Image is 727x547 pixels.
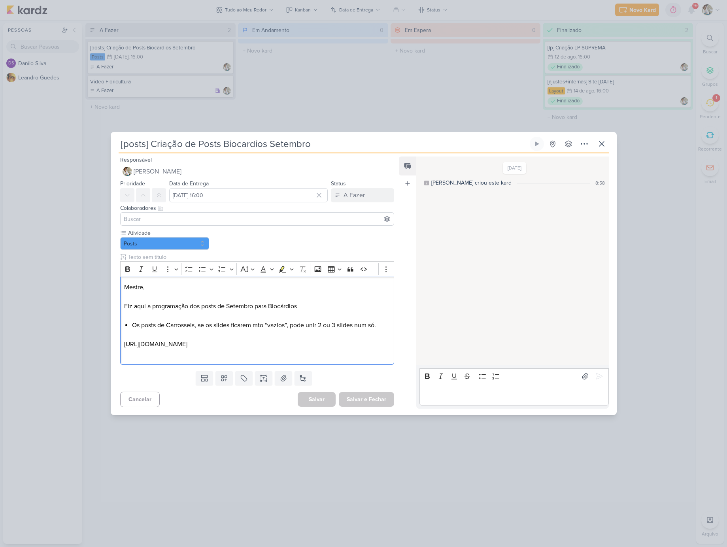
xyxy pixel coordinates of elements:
p: Mestre, [124,283,390,292]
div: A Fazer [344,191,365,200]
label: Prioridade [120,180,145,187]
input: Texto sem título [127,253,395,261]
label: Status [331,180,346,187]
button: Cancelar [120,392,160,407]
p: Fiz aqui a programação dos posts de Setembro para Biocárdios [124,302,390,311]
button: Posts [120,237,210,250]
p: [URL][DOMAIN_NAME] [124,340,390,349]
div: [PERSON_NAME] criou este kard [431,179,512,187]
img: Raphael Simas [123,167,132,176]
button: A Fazer [331,188,394,202]
div: Editor editing area: main [419,384,608,406]
div: Editor toolbar [419,368,608,384]
div: Colaboradores [120,204,395,212]
label: Responsável [120,157,152,163]
input: Buscar [122,214,393,224]
label: Data de Entrega [169,180,209,187]
div: Editor toolbar [120,261,395,277]
input: Select a date [169,188,328,202]
div: 8:58 [595,179,605,187]
input: Kard Sem Título [119,137,528,151]
span: [PERSON_NAME] [134,167,181,176]
div: Editor editing area: main [120,277,395,365]
label: Atividade [127,229,210,237]
li: Os posts de Carrosseis, se os slides ficarem mto “vazios”, pode unir 2 ou 3 slides num só. [132,321,390,330]
div: Ligar relógio [534,141,540,147]
button: [PERSON_NAME] [120,164,395,179]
